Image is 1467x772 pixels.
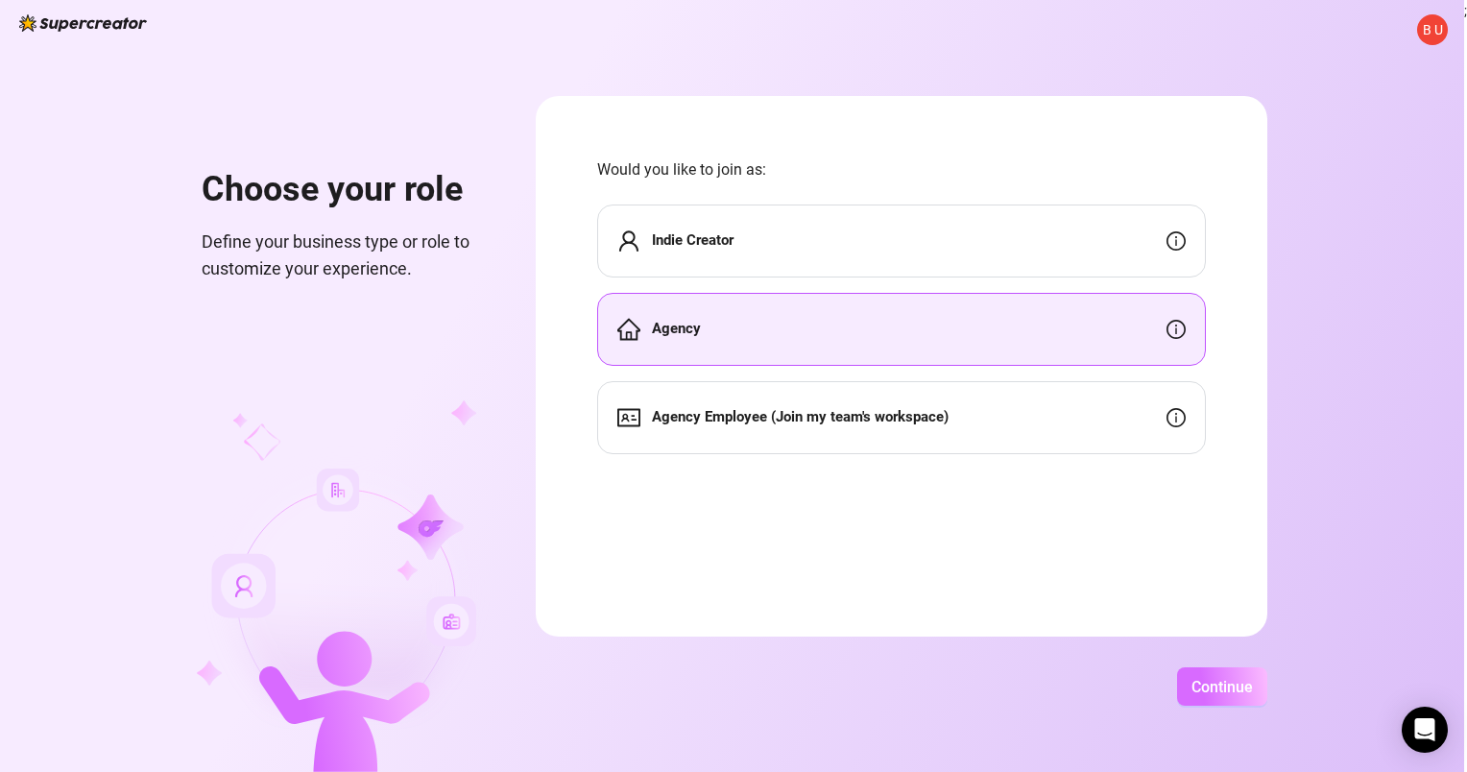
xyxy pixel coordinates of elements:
button: Continue [1177,667,1267,706]
span: Would you like to join as: [597,157,1206,181]
span: Define your business type or role to customize your experience. [202,229,490,283]
span: B U [1423,19,1443,40]
span: Continue [1191,678,1253,696]
div: Open Intercom Messenger [1402,707,1448,753]
span: idcard [617,406,640,429]
span: info-circle [1166,231,1186,251]
span: home [617,318,640,341]
span: user [617,229,640,253]
img: logo [19,14,147,32]
strong: Agency Employee (Join my team's workspace) [652,408,949,425]
span: info-circle [1166,320,1186,339]
strong: Agency [652,320,701,337]
span: info-circle [1166,408,1186,427]
h1: Choose your role [202,169,490,211]
strong: Indie Creator [652,231,733,249]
